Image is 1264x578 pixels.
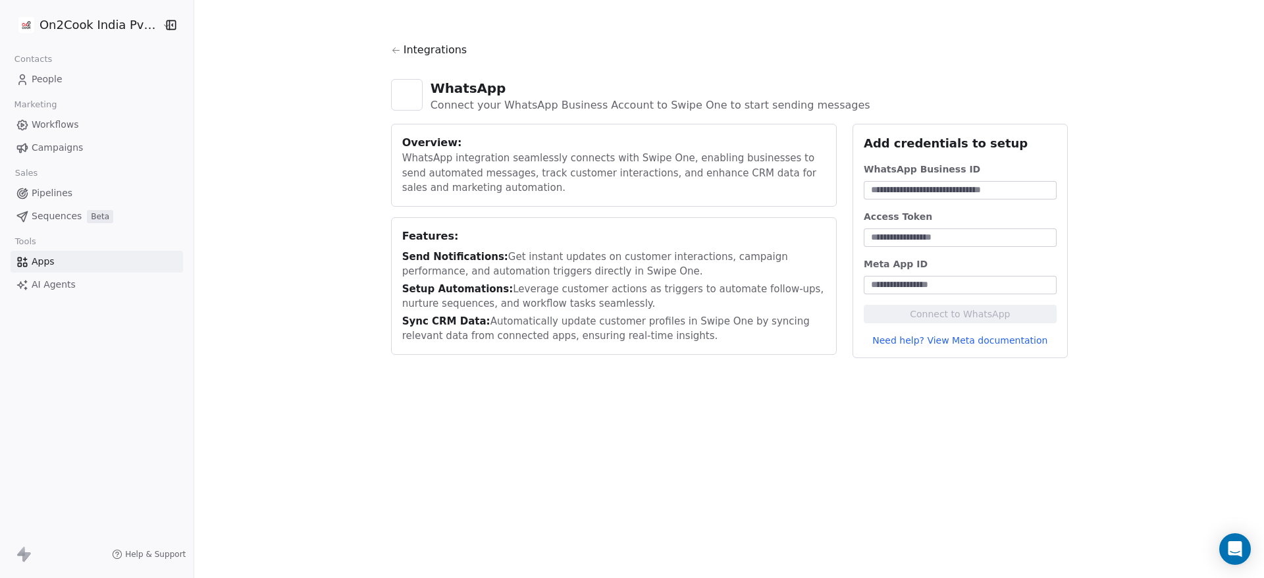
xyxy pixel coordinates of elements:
div: Features: [402,228,826,244]
div: Add credentials to setup [864,135,1057,152]
div: WhatsApp [431,79,870,97]
span: Integrations [404,42,467,58]
a: Apps [11,251,183,273]
a: SequencesBeta [11,205,183,227]
span: Apps [32,255,55,269]
a: Help & Support [112,549,186,560]
span: People [32,72,63,86]
span: Help & Support [125,549,186,560]
div: Open Intercom Messenger [1219,533,1251,565]
span: Marketing [9,95,63,115]
span: On2Cook India Pvt. Ltd. [39,16,159,34]
span: Sequences [32,209,82,223]
a: People [11,68,183,90]
a: Workflows [11,114,183,136]
span: AI Agents [32,278,76,292]
span: Sales [9,163,43,183]
div: Access Token [864,210,1057,223]
div: WhatsApp Business ID [864,163,1057,176]
span: Contacts [9,49,58,69]
span: Beta [87,210,113,223]
div: WhatsApp integration seamlessly connects with Swipe One, enabling businesses to send automated me... [402,151,826,196]
span: Tools [9,232,41,251]
span: Pipelines [32,186,72,200]
span: Setup Automations: [402,283,513,295]
div: Meta App ID [864,257,1057,271]
button: Connect to WhatsApp [864,305,1057,323]
img: on2cook%20logo-04%20copy.jpg [18,17,34,33]
div: Automatically update customer profiles in Swipe One by syncing relevant data from connected apps,... [402,314,826,344]
a: Need help? View Meta documentation [864,334,1057,347]
div: Get instant updates on customer interactions, campaign performance, and automation triggers direc... [402,250,826,279]
a: Campaigns [11,137,183,159]
a: Integrations [391,42,1068,68]
a: Pipelines [11,182,183,204]
div: Leverage customer actions as triggers to automate follow-ups, nurture sequences, and workflow tas... [402,282,826,311]
div: Overview: [402,135,826,151]
span: Send Notifications: [402,251,508,263]
button: On2Cook India Pvt. Ltd. [16,14,153,36]
span: Campaigns [32,141,83,155]
a: AI Agents [11,274,183,296]
span: Workflows [32,118,79,132]
img: whatsapp.svg [398,86,416,104]
div: Connect your WhatsApp Business Account to Swipe One to start sending messages [431,97,870,113]
span: Sync CRM Data: [402,315,490,327]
